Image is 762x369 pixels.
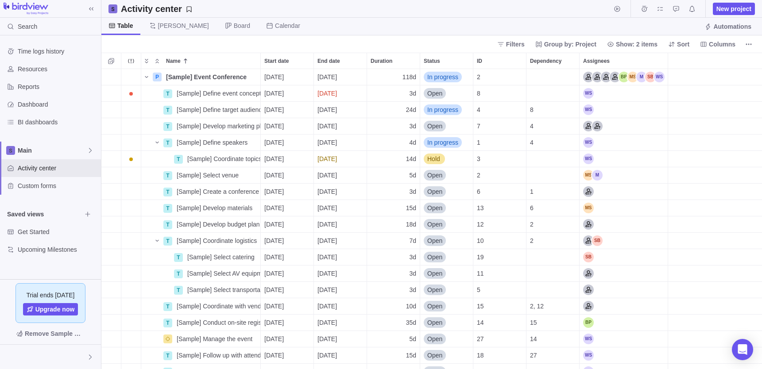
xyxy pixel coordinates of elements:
span: Upgrade now [23,303,78,315]
span: Save your current layout and filters as a View [117,3,196,15]
div: ID [473,135,526,151]
span: New project [713,3,755,15]
div: Will Salah [583,104,594,115]
div: ID [473,69,526,85]
div: ID [473,151,526,167]
div: Assignees [580,233,668,249]
div: Dependency [526,200,580,216]
span: Filters [494,38,528,50]
div: Open [420,85,473,101]
div: Dependency [526,331,580,347]
div: Open Intercom Messenger [732,339,753,360]
span: ID [477,57,482,65]
div: ID [473,216,526,233]
div: End date [314,216,367,233]
div: End date [314,315,367,331]
div: Duration [367,249,420,265]
div: Status [420,151,473,167]
span: In progress [427,73,458,81]
div: Trouble indication [121,135,141,151]
div: Status [420,85,473,102]
div: Duration [367,53,420,69]
div: Assignees [580,118,668,135]
div: Trouble indication [121,151,141,167]
div: Start date [261,200,314,216]
div: Duration [367,315,420,331]
span: Columns [696,38,739,50]
div: ID [473,184,526,200]
div: Status [420,135,473,151]
div: End date [314,102,367,118]
div: Trouble indication [121,315,141,331]
span: In progress [427,105,458,114]
div: T [174,286,183,295]
span: Notifications [686,3,698,15]
div: End date [314,233,367,249]
div: 7 [473,118,526,134]
div: 4 [473,102,526,118]
div: Assignees [580,102,668,118]
span: Dashboard [18,100,97,109]
div: Name [141,265,261,282]
span: Board [234,21,250,30]
span: Collapse [152,55,162,67]
span: 24d [406,105,416,114]
div: End date [314,69,367,85]
div: [Sample] Define target audience [173,102,260,118]
div: Start date [261,184,314,200]
div: Duration [367,200,420,216]
span: Remove Sample Data [7,327,94,341]
div: Assignees [580,265,668,282]
span: Start date [264,57,289,65]
span: My assignments [654,3,666,15]
div: [Sample] Define speakers [173,135,260,150]
div: Status [420,282,473,298]
div: Name [141,233,261,249]
div: Dependency [526,69,580,85]
div: Start date [261,249,314,265]
div: Duration [367,282,420,298]
div: ID [473,331,526,347]
div: Status [420,200,473,216]
div: ID [473,53,526,69]
span: Group by: Project [544,40,596,49]
span: Name [166,57,181,65]
span: Activity center [18,164,97,173]
div: Social Media Coordinator [592,121,603,131]
div: Trouble indication [121,167,141,184]
div: T [163,319,172,327]
div: End date [314,282,367,298]
div: T [163,351,172,360]
div: Start date [261,233,314,249]
span: Resources [18,65,97,73]
div: Mark Steinson [627,72,638,82]
div: T [174,155,183,164]
div: Name [141,282,261,298]
div: Start date [261,331,314,347]
div: Start date [261,118,314,135]
div: Marketing Manager [583,121,594,131]
div: Start date [261,298,314,315]
div: 2 [473,69,526,85]
div: Open [420,118,473,134]
div: Marketing Manager [601,72,611,82]
div: Trouble indication [121,216,141,233]
div: Name [141,347,261,364]
div: Dependency [526,216,580,233]
div: Start date [261,216,314,233]
div: Dependency [526,249,580,265]
div: Assignees [580,167,668,184]
span: Get Started [18,227,97,236]
div: Start date [261,282,314,298]
div: Assignees [580,69,668,85]
span: Calendar [275,21,300,30]
div: Dependency [526,265,580,282]
div: Status [420,118,473,135]
span: Start timer [611,3,623,15]
div: End date [314,151,367,167]
span: Reports [18,82,97,91]
div: Status [420,53,473,69]
span: 3d [409,89,416,98]
div: Trouble indication [121,85,141,102]
div: [Sample] Define event concept [173,85,260,101]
